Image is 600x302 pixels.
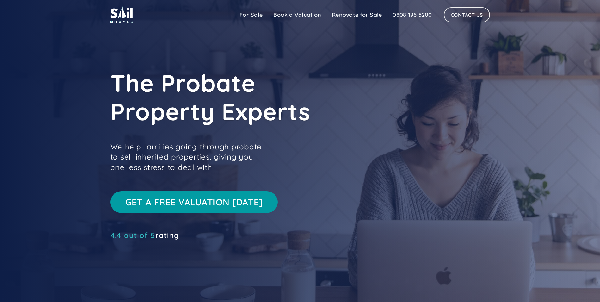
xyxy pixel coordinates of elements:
iframe: Customer reviews powered by Trustpilot [110,242,205,249]
a: Renovate for Sale [326,9,387,21]
div: rating [110,232,179,238]
a: 0808 196 5200 [387,9,437,21]
a: Contact Us [444,7,490,22]
img: sail home logo [110,6,133,23]
a: Get a free valuation [DATE] [110,191,278,213]
a: 4.4 out of 5rating [110,232,179,238]
a: Book a Valuation [268,9,326,21]
p: We help families going through probate to sell inherited properties, giving you one less stress t... [110,142,269,172]
a: For Sale [234,9,268,21]
span: 4.4 out of 5 [110,230,155,240]
h1: The Probate Property Experts [110,69,395,126]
